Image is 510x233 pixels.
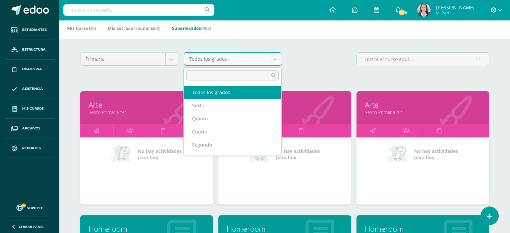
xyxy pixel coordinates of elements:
div: Sexto [184,99,281,112]
div: Quinto [184,112,281,125]
div: Cuarto [184,125,281,138]
div: Todos los grados [184,86,281,99]
div: Segundo [184,138,281,151]
div: Primero [184,151,281,164]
